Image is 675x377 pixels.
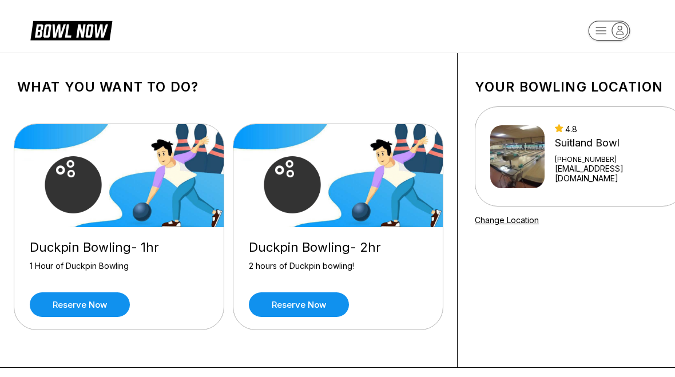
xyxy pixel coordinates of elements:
[17,79,440,95] h1: What you want to do?
[233,124,444,227] img: Duckpin Bowling- 2hr
[249,292,349,317] a: Reserve now
[555,124,670,134] div: 4.8
[30,292,130,317] a: Reserve now
[490,125,545,188] img: Suitland Bowl
[14,124,225,227] img: Duckpin Bowling- 1hr
[249,261,427,281] div: 2 hours of Duckpin bowling!
[30,261,208,281] div: 1 Hour of Duckpin Bowling
[475,215,539,225] a: Change Location
[249,240,427,255] div: Duckpin Bowling- 2hr
[555,137,670,149] div: Suitland Bowl
[555,164,670,183] a: [EMAIL_ADDRESS][DOMAIN_NAME]
[30,240,208,255] div: Duckpin Bowling- 1hr
[555,155,670,164] div: [PHONE_NUMBER]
